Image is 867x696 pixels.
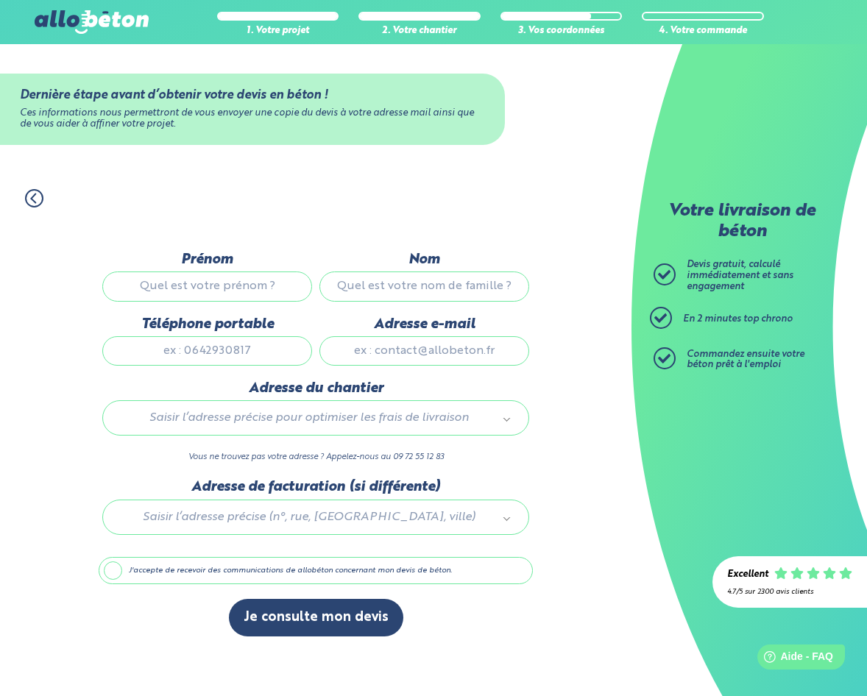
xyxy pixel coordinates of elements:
[358,26,481,37] div: 2. Votre chantier
[102,450,529,464] p: Vous ne trouvez pas votre adresse ? Appelez-nous au 09 72 55 12 83
[687,260,793,291] span: Devis gratuit, calculé immédiatement et sans engagement
[642,26,764,37] div: 4. Votre commande
[687,349,804,370] span: Commandez ensuite votre béton prêt à l'emploi
[20,88,484,102] div: Dernière étape avant d’obtenir votre devis en béton !
[319,252,529,268] label: Nom
[35,10,148,34] img: allobéton
[118,408,514,427] a: Saisir l’adresse précise pour optimiser les frais de livraison
[319,336,529,366] input: ex : contact@allobeton.fr
[319,271,529,301] input: Quel est votre nom de famille ?
[229,599,403,636] button: Je consulte mon devis
[319,316,529,333] label: Adresse e-mail
[102,252,312,268] label: Prénom
[102,316,312,333] label: Téléphone portable
[500,26,623,37] div: 3. Vos coordonnées
[99,557,533,585] label: J'accepte de recevoir des communications de allobéton concernant mon devis de béton.
[20,108,484,129] div: Ces informations nous permettront de vous envoyer une copie du devis à votre adresse mail ainsi q...
[657,202,827,242] p: Votre livraison de béton
[124,408,495,427] span: Saisir l’adresse précise pour optimiser les frais de livraison
[102,271,312,301] input: Quel est votre prénom ?
[727,569,768,580] div: Excellent
[102,380,529,397] label: Adresse du chantier
[727,588,852,596] div: 4.7/5 sur 2300 avis clients
[217,26,339,37] div: 1. Votre projet
[102,336,312,366] input: ex : 0642930817
[736,639,851,680] iframe: Help widget launcher
[683,314,793,324] span: En 2 minutes top chrono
